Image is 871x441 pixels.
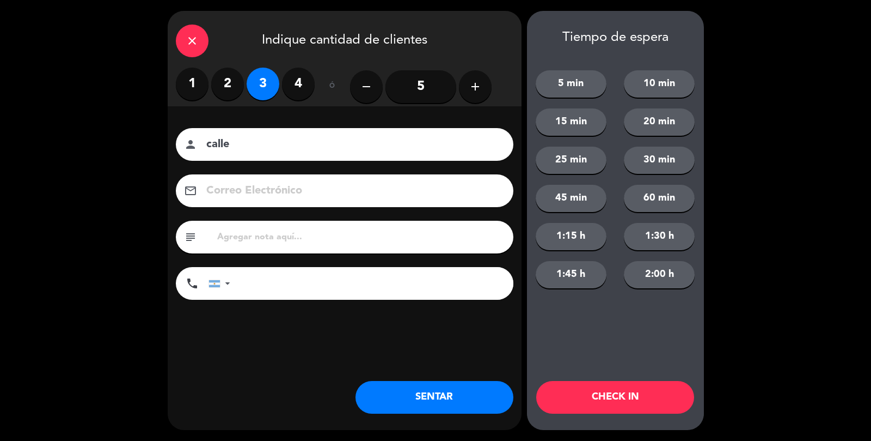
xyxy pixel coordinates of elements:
[205,135,499,154] input: Nombre del cliente
[536,261,606,288] button: 1:45 h
[186,34,199,47] i: close
[211,68,244,100] label: 2
[216,229,505,245] input: Agregar nota aquí...
[168,11,522,68] div: Indique cantidad de clientes
[247,68,279,100] label: 3
[624,185,695,212] button: 60 min
[184,231,197,244] i: subject
[205,182,499,201] input: Correo Electrónico
[355,381,513,414] button: SENTAR
[536,108,606,136] button: 15 min
[282,68,315,100] label: 4
[536,381,694,414] button: CHECK IN
[536,70,606,98] button: 5 min
[459,70,492,103] button: add
[624,108,695,136] button: 20 min
[360,80,373,93] i: remove
[469,80,482,93] i: add
[176,68,208,100] label: 1
[315,68,350,106] div: ó
[536,223,606,250] button: 1:15 h
[624,147,695,174] button: 30 min
[186,277,199,290] i: phone
[184,138,197,151] i: person
[527,30,704,46] div: Tiempo de espera
[536,185,606,212] button: 45 min
[184,184,197,197] i: email
[624,261,695,288] button: 2:00 h
[350,70,383,103] button: remove
[624,70,695,98] button: 10 min
[624,223,695,250] button: 1:30 h
[209,268,234,299] div: Argentina: +54
[536,147,606,174] button: 25 min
